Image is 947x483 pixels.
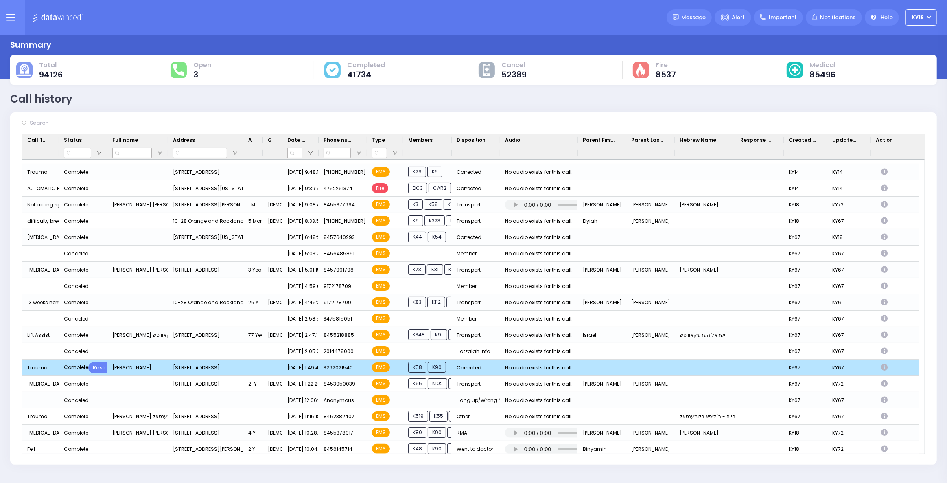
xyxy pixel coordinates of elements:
[789,136,816,144] span: Created By Dispatcher
[583,136,615,144] span: Parent First Name
[22,262,919,278] div: Press SPACE to select this row.
[22,164,59,180] div: Trauma
[372,297,390,307] span: EMS
[784,180,827,197] div: KY14
[626,441,675,457] div: [PERSON_NAME]
[32,12,86,22] img: Logo
[173,136,195,144] span: Address
[827,246,871,262] div: KY67
[22,376,919,392] div: Press SPACE to select this row.
[446,297,463,307] span: K91
[356,150,362,156] button: Open Filter Menu
[372,148,387,158] input: Type Filter Input
[88,362,118,373] a: Restore
[22,327,59,343] div: Lift Assist
[784,311,827,327] div: KY67
[263,376,282,392] div: [DEMOGRAPHIC_DATA]
[408,215,423,226] span: K9
[827,441,871,457] div: KY72
[578,213,626,229] div: Elyiah
[282,229,319,246] div: [DATE] 6:48:27 AM
[452,441,500,457] div: Went to doctor
[827,392,871,408] div: KY67
[324,185,352,192] span: 4752261374
[408,378,426,389] span: K65
[452,343,500,360] div: Hatzalah Info
[656,70,676,79] span: 8537
[243,197,263,213] div: 1 M
[626,327,675,343] div: [PERSON_NAME]
[427,264,443,275] span: K31
[424,215,445,226] span: K323
[408,136,433,144] span: Members
[784,343,827,360] div: KY67
[243,327,263,343] div: 77 Year
[168,164,243,180] div: [STREET_ADDRESS]
[22,246,919,262] div: Press SPACE to select this row.
[22,180,919,197] div: Press SPACE to select this row.
[784,197,827,213] div: KY18
[372,167,390,177] span: EMS
[168,197,243,213] div: [STREET_ADDRESS][PERSON_NAME]
[22,197,59,213] div: Not acting right
[452,360,500,376] div: Corrected
[680,136,716,144] span: Hebrew Name
[324,348,354,355] span: 2014478000
[22,294,59,311] div: 13 weeks hemorrhaging
[452,376,500,392] div: Transport
[408,329,429,340] span: K348
[905,9,937,26] button: KY18
[22,180,59,197] div: AUTOMATIC FIRE ALARM
[675,197,735,213] div: [PERSON_NAME]
[827,408,871,425] div: KY67
[827,360,871,376] div: KY67
[392,150,398,156] button: Open Filter Menu
[22,311,919,327] div: Press SPACE to select this row.
[263,425,282,441] div: [DEMOGRAPHIC_DATA]
[444,264,461,275] span: K91
[263,262,282,278] div: [DEMOGRAPHIC_DATA]
[22,441,59,457] div: Fell
[452,311,500,327] div: Member
[501,70,527,79] span: 52389
[372,248,390,258] span: EMS
[675,408,735,425] div: ר' חיים - ר' ליפא בלומענטאל
[408,264,426,275] span: K73
[243,213,263,229] div: 5 Month
[22,376,59,392] div: [MEDICAL_DATA]
[22,213,59,229] div: difficulty breathing
[827,164,871,180] div: KY14
[64,200,88,210] div: Complete
[578,425,626,441] div: [PERSON_NAME]
[64,216,88,226] div: Complete
[431,329,447,340] span: K91
[168,213,243,229] div: 10-28 Orange and Rockland Rd, [GEOGRAPHIC_DATA] [US_STATE]
[827,376,871,392] div: KY72
[112,136,138,144] span: Full name
[168,327,243,343] div: [STREET_ADDRESS]
[372,183,388,193] span: Fire
[408,167,426,177] span: K29
[282,262,319,278] div: [DATE] 5:01:15 AM
[578,376,626,392] div: [PERSON_NAME]
[324,234,355,241] span: 8457640293
[827,311,871,327] div: KY67
[784,262,827,278] div: KY67
[64,346,89,357] div: Canceled
[452,229,500,246] div: Corrected
[263,441,282,457] div: [DEMOGRAPHIC_DATA]
[505,136,520,144] span: Audio
[429,183,451,193] span: CAR2
[22,229,919,246] div: Press SPACE to select this row.
[243,376,263,392] div: 21 Y
[452,164,500,180] div: Corrected
[578,197,626,213] div: [PERSON_NAME]
[10,91,72,107] div: Call history
[27,136,48,144] span: Call Type
[173,148,227,158] input: Address Filter Input
[827,327,871,343] div: KY67
[446,215,464,226] span: K90
[673,14,679,20] img: message.svg
[17,64,31,76] img: total-cause.svg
